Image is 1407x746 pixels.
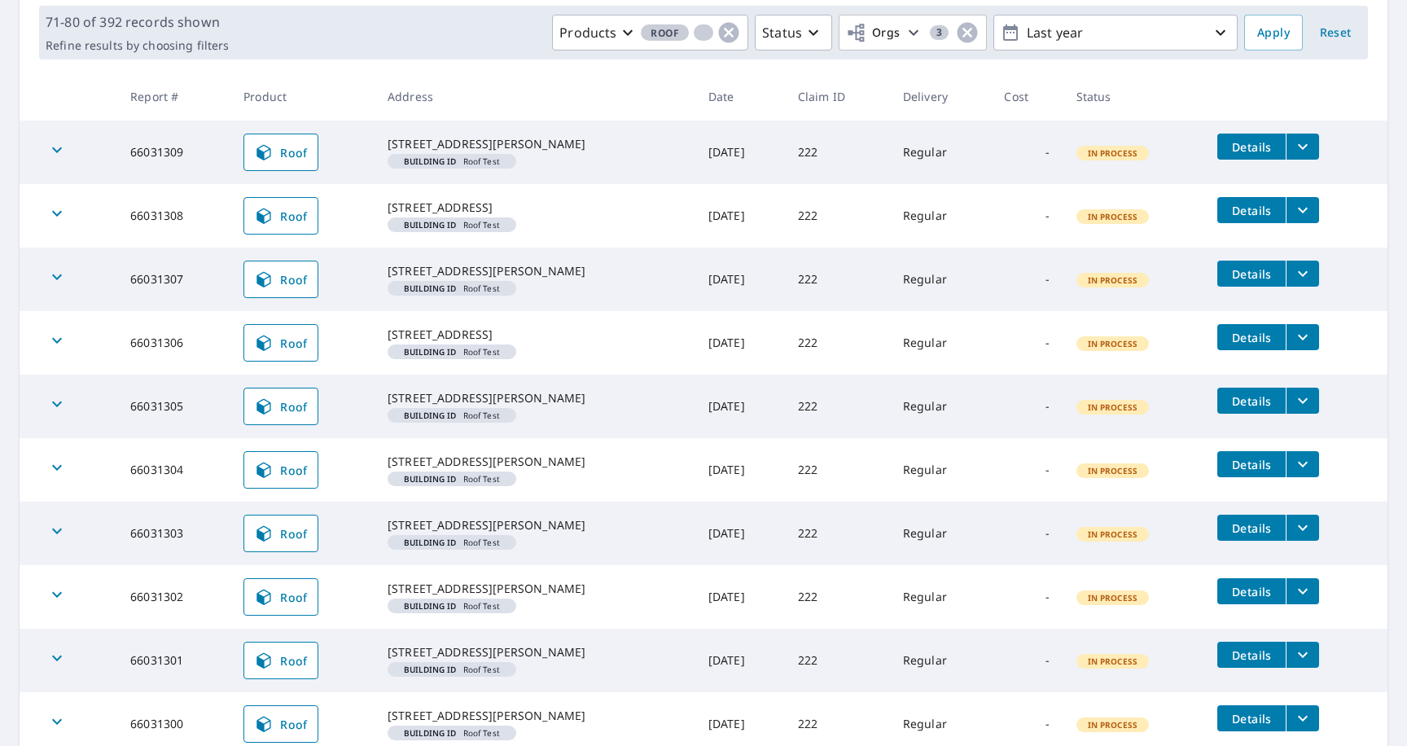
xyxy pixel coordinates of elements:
div: [STREET_ADDRESS][PERSON_NAME] [388,263,682,279]
div: [STREET_ADDRESS][PERSON_NAME] [388,136,682,152]
em: Building ID [404,729,457,737]
p: Status [762,23,802,42]
div: [STREET_ADDRESS][PERSON_NAME] [388,517,682,533]
th: Delivery [890,72,992,121]
td: [DATE] [695,438,785,502]
td: 222 [785,184,890,248]
span: Roof [254,460,308,480]
p: Last year [1020,19,1211,47]
button: filesDropdownBtn-66031301 [1286,642,1319,668]
td: - [991,565,1063,629]
span: Details [1227,457,1276,472]
span: In Process [1078,592,1148,603]
span: Roof [254,206,308,226]
div: [STREET_ADDRESS] [388,327,682,343]
td: 66031306 [117,311,230,375]
td: - [991,375,1063,438]
td: [DATE] [695,248,785,311]
span: Roof Test [394,602,510,610]
button: Reset [1309,15,1361,50]
a: Roof [243,515,318,552]
span: 3 [930,27,949,38]
span: Roof Test [394,221,510,229]
div: [STREET_ADDRESS] [388,200,682,216]
span: Roof [254,397,308,416]
span: Roof Test [394,157,510,165]
span: Roof Test [394,348,510,356]
td: [DATE] [695,184,785,248]
p: Refine results by choosing filters [46,38,229,53]
button: filesDropdownBtn-66031304 [1286,451,1319,477]
em: Building ID [404,411,457,419]
span: Roof Test [394,729,510,737]
button: filesDropdownBtn-66031307 [1286,261,1319,287]
button: filesDropdownBtn-66031300 [1286,705,1319,731]
span: Apply [1257,23,1290,43]
td: Regular [890,375,992,438]
span: Roof Test [394,411,510,419]
p: 71-80 of 392 records shown [46,12,229,32]
td: - [991,629,1063,692]
span: Roof Test [394,665,510,674]
td: 222 [785,629,890,692]
button: filesDropdownBtn-66031309 [1286,134,1319,160]
button: Status [755,15,832,50]
td: - [991,438,1063,502]
a: Roof [243,705,318,743]
span: Details [1227,266,1276,282]
td: Regular [890,248,992,311]
p: Products [559,23,616,42]
em: Building ID [404,538,457,546]
td: 222 [785,438,890,502]
span: Details [1227,139,1276,155]
td: [DATE] [695,375,785,438]
td: [DATE] [695,121,785,184]
td: 222 [785,248,890,311]
span: Roof [254,143,308,162]
span: Roof [254,333,308,353]
button: filesDropdownBtn-66031308 [1286,197,1319,223]
span: In Process [1078,465,1148,476]
button: detailsBtn-66031307 [1217,261,1286,287]
button: detailsBtn-66031308 [1217,197,1286,223]
th: Claim ID [785,72,890,121]
button: detailsBtn-66031302 [1217,578,1286,604]
span: Details [1227,520,1276,536]
button: Last year [993,15,1238,50]
td: Regular [890,184,992,248]
td: 66031304 [117,438,230,502]
td: [DATE] [695,565,785,629]
a: Roof [243,197,318,235]
span: Reset [1316,23,1355,43]
td: [DATE] [695,629,785,692]
th: Status [1063,72,1205,121]
a: Roof [243,642,318,679]
span: Details [1227,647,1276,663]
td: - [991,184,1063,248]
em: Building ID [404,602,457,610]
div: [STREET_ADDRESS][PERSON_NAME] [388,708,682,724]
a: Roof [243,134,318,171]
button: detailsBtn-66031309 [1217,134,1286,160]
em: Building ID [404,348,457,356]
button: filesDropdownBtn-66031305 [1286,388,1319,414]
span: In Process [1078,402,1148,413]
div: [STREET_ADDRESS][PERSON_NAME] [388,454,682,470]
td: - [991,121,1063,184]
span: Orgs [846,23,901,43]
span: Roof [254,651,308,670]
button: detailsBtn-66031306 [1217,324,1286,350]
td: Regular [890,502,992,565]
span: Roof Test [394,284,510,292]
td: 66031301 [117,629,230,692]
button: filesDropdownBtn-66031303 [1286,515,1319,541]
button: Apply [1244,15,1303,50]
button: filesDropdownBtn-66031306 [1286,324,1319,350]
div: [STREET_ADDRESS][PERSON_NAME] [388,581,682,597]
span: Roof [254,524,308,543]
button: detailsBtn-66031305 [1217,388,1286,414]
em: Building ID [404,221,457,229]
span: Details [1227,203,1276,218]
td: [DATE] [695,311,785,375]
td: Regular [890,121,992,184]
